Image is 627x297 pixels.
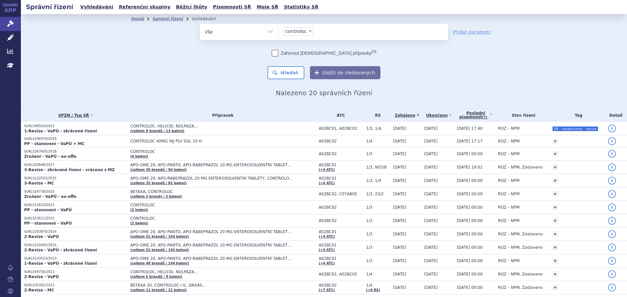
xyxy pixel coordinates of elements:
span: [DATE] [424,152,438,156]
span: [DATE] 17:40 [457,126,483,131]
span: ROZ – NPM [498,126,520,131]
a: Poslednípísemnost(?) [457,109,495,122]
span: [DATE] [393,126,406,131]
a: Statistiky SŘ [282,3,320,11]
span: APO-OME 20, APO-PANTO, APO-RABEPRAZOL 20 MG ENTEROSOLVENTNÍ TABLETY… [130,230,294,234]
a: (4 balení) [130,155,148,158]
span: ROZ – NPM, Zastaveno [498,285,543,290]
abbr: (?) [482,115,487,119]
span: [DATE] 00:00 [457,192,483,196]
span: 1/3 [366,259,390,263]
span: [DATE] [393,259,406,263]
span: 1/3 [366,232,390,236]
span: [DATE] [393,245,406,250]
a: Zahájeno [393,111,421,120]
span: [DATE] 00:00 [457,285,483,290]
span: controloc [285,29,307,34]
span: APO-OME 20, APO-PANTO, APO-RABEPRAZOL 20 MG ENTEROSOLVENTNÍ TABLETY… [130,163,294,167]
a: (celkem 35 brandů / 82 balení) [130,181,187,185]
span: [DATE] 00:00 [457,218,483,223]
a: + [552,204,558,210]
span: [DATE] [393,205,406,210]
span: [DATE] 00:00 [457,232,483,236]
a: (+6 RS) [366,288,380,292]
span: 1/3 [366,218,390,223]
button: Uložit do sledovaných [310,66,380,79]
strong: 2-Revize - MC [24,288,54,292]
span: [DATE] [424,272,438,276]
span: [DATE] 18:01 [457,165,483,170]
span: ROZ – NPM [498,178,520,183]
a: (celkem 6 brandů / 9 balení) [130,275,182,278]
a: + [552,151,558,157]
a: (celkem 51 brandů / 144 balení) [130,235,189,238]
a: (celkem 30 brandů / 94 balení) [130,168,187,171]
a: (celkem 11 brandů / 21 balení) [130,288,187,292]
a: Moje SŘ [255,3,280,11]
strong: 2-Revize - VaPÚ - zkrácené řízení [24,248,97,252]
strong: PP - stanovení - VaPÚ + MC [24,141,85,146]
span: [DATE] 17:17 [457,139,483,143]
span: 1/3, 23/2 [366,192,390,196]
span: [DATE] 00:00 [457,272,483,276]
span: 1/3, 1/4 [366,126,390,131]
strong: 2-Revize - VaPÚ [24,275,59,279]
a: SPZN / Typ SŘ [24,111,127,120]
span: ROZ – NPM [498,152,520,156]
p: SUKLS143033/2013 [24,256,127,261]
span: [DATE] 00:00 [457,178,483,183]
span: [DATE] [393,232,406,236]
a: Vyhledávání [78,3,115,11]
span: 1/4 [366,272,390,276]
span: [DATE] 00:00 [457,245,483,250]
a: Přidat parametr [453,29,491,35]
a: detail [608,284,616,291]
span: 1/3 [366,245,390,250]
strong: 3-Revize - zkrácené řízení - vráceno z MZ [24,168,115,172]
a: detail [608,177,616,185]
a: (+4 ATC) [319,235,335,238]
a: (2 balení) [130,208,148,212]
span: [DATE] [424,165,438,170]
a: + [552,138,558,144]
p: SUKLS35392/2012 [24,283,127,288]
span: A02BC02 [319,139,363,143]
a: (+4 ATC) [319,261,335,265]
p: SUKLS48554/2022 [24,124,127,128]
strong: 1-Revize - VaPÚ - zkrácené řízení [24,261,97,266]
span: APO-OME 20, APO-PANTO, APO-RABEPRAZOL 20 MG ENTEROSOLVENTNÍ TABLETY… [130,256,294,261]
a: detail [608,257,616,265]
span: CONTROLOC [130,149,294,154]
strong: PP - stanovení - VaPÚ [24,208,72,212]
span: ROZ – NPM [498,259,520,263]
p: SUKLS367605/2018 [24,149,127,154]
span: [DATE] [393,218,406,223]
a: detail [608,137,616,145]
strong: 2-Revize - VaPÚ [24,234,59,239]
a: detail [608,244,616,251]
span: CONTROLOC 40MG INJ PLV SOL 10 H [130,139,294,143]
strong: 1-Revize - VaPÚ - zkrácené řízení [24,129,97,133]
li: Vyhledávání [192,14,224,24]
th: Detail [605,109,627,122]
th: Tag [549,109,605,122]
a: Běžící lhůty [174,3,209,11]
span: CONTROLOC, HELICID, NOLPAZA… [130,270,294,274]
span: × [308,29,312,33]
a: (2 balení) [130,221,148,225]
span: CONTROLOC, HELICID, NOLPAZA… [130,124,294,128]
a: Správní řízení [153,17,183,21]
span: Nalezeno 20 správních řízení [276,89,372,97]
abbr: (?) [372,50,376,54]
a: + [552,164,558,170]
span: A02BC01 [319,163,363,167]
th: RS [363,109,390,122]
a: (+4 ATC) [319,248,335,252]
span: [DATE] [424,178,438,183]
span: [DATE] [393,139,406,143]
a: + [552,218,558,224]
p: SUKLS49750/2013 [24,270,127,274]
span: [DATE] [424,245,438,250]
p: SUKLS20848/2017 [24,163,127,167]
span: ROZ – NPM [498,205,520,210]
